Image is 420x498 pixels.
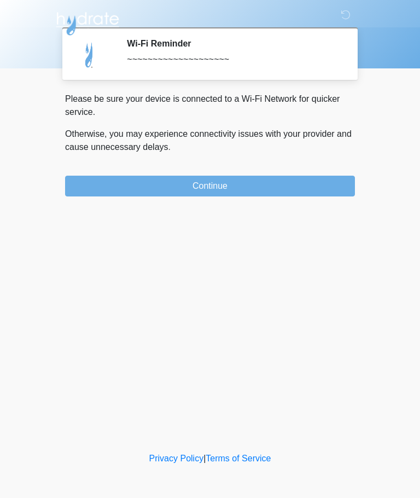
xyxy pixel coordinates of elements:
img: Hydrate IV Bar - Arcadia Logo [54,8,121,36]
div: ~~~~~~~~~~~~~~~~~~~~ [127,53,339,66]
img: Agent Avatar [73,38,106,71]
button: Continue [65,176,355,196]
a: | [203,454,206,463]
p: Otherwise, you may experience connectivity issues with your provider and cause unnecessary delays [65,128,355,154]
p: Please be sure your device is connected to a Wi-Fi Network for quicker service. [65,92,355,119]
span: . [168,142,171,152]
a: Privacy Policy [149,454,204,463]
a: Terms of Service [206,454,271,463]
